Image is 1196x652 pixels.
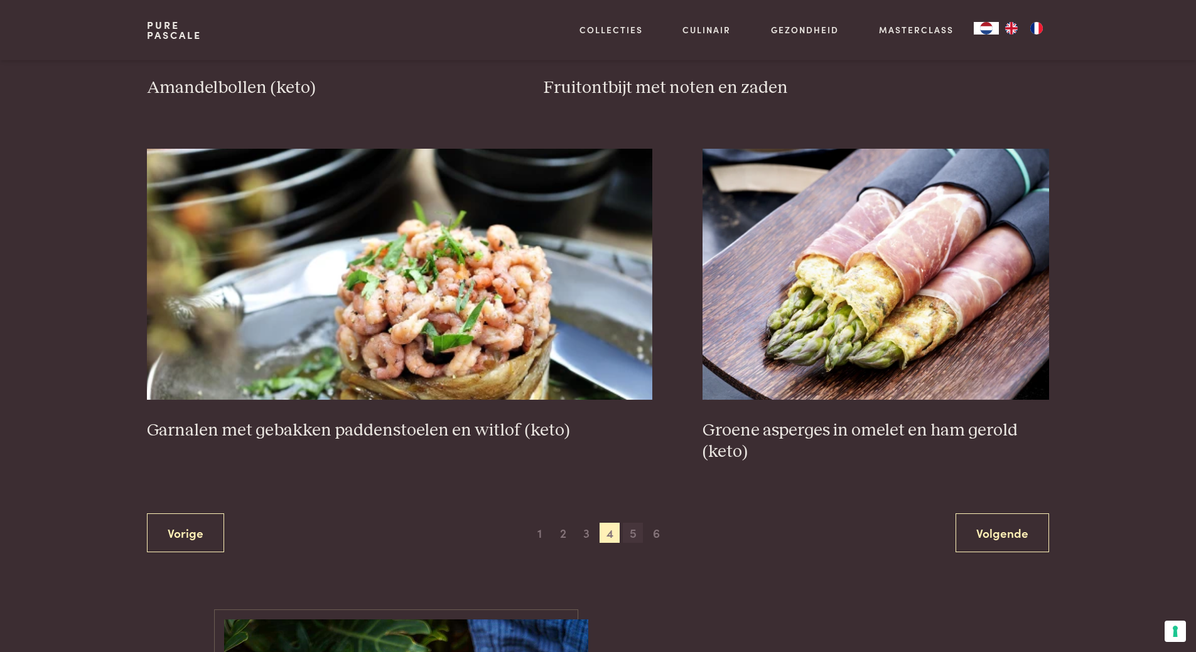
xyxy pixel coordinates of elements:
a: Collecties [579,23,643,36]
span: 4 [600,523,620,543]
a: EN [999,22,1024,35]
h3: Groene asperges in omelet en ham gerold (keto) [703,420,1049,463]
a: Volgende [956,513,1049,553]
a: FR [1024,22,1049,35]
a: Culinair [682,23,731,36]
h3: Fruitontbijt met noten en zaden [544,77,1049,99]
span: 6 [647,523,667,543]
h3: Garnalen met gebakken paddenstoelen en witlof (keto) [147,420,652,442]
a: PurePascale [147,20,202,40]
img: Groene asperges in omelet en ham gerold (keto) [703,149,1049,400]
span: 1 [530,523,550,543]
span: 3 [576,523,596,543]
a: Groene asperges in omelet en ham gerold (keto) Groene asperges in omelet en ham gerold (keto) [703,149,1049,463]
a: Garnalen met gebakken paddenstoelen en witlof (keto) Garnalen met gebakken paddenstoelen en witlo... [147,149,652,441]
img: Garnalen met gebakken paddenstoelen en witlof (keto) [147,149,652,400]
span: 2 [553,523,573,543]
h3: Amandelbollen (keto) [147,77,493,99]
aside: Language selected: Nederlands [974,22,1049,35]
ul: Language list [999,22,1049,35]
div: Language [974,22,999,35]
a: Gezondheid [771,23,839,36]
a: NL [974,22,999,35]
span: 5 [623,523,643,543]
a: Masterclass [879,23,954,36]
button: Uw voorkeuren voor toestemming voor trackingtechnologieën [1165,621,1186,642]
a: Vorige [147,513,224,553]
